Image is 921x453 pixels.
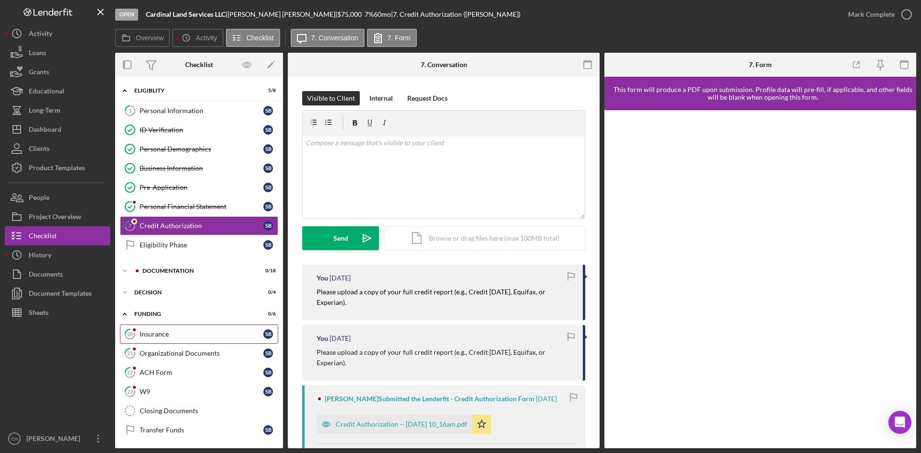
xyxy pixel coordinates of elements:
[325,395,534,403] div: [PERSON_NAME] Submitted the Lenderfit - Credit Authorization Form
[127,369,133,375] tspan: 22
[263,240,273,250] div: S B
[129,107,131,114] tspan: 1
[311,34,358,42] label: 7. Conversation
[11,436,18,441] text: CH
[146,10,225,18] b: Cardinal Land Services LLC
[120,139,278,159] a: Personal DemographicsSB
[263,425,273,435] div: S B
[142,268,252,274] div: Documentation
[146,11,227,18] div: |
[263,106,273,116] div: S B
[337,10,362,18] span: $75,000
[259,88,276,93] div: 5 / 8
[136,34,164,42] label: Overview
[120,120,278,139] a: ID VerificationSB
[391,11,520,18] div: | 7. Credit Authorization ([PERSON_NAME])
[888,411,911,434] div: Open Intercom Messenger
[120,159,278,178] a: Business InformationSB
[140,164,263,172] div: Business Information
[140,126,263,134] div: ID Verification
[336,420,467,428] div: Credit Authorization -- [DATE] 10_16am.pdf
[134,311,252,317] div: Funding
[5,303,110,322] button: Sheets
[307,91,355,105] div: Visible to Client
[317,288,547,306] mark: Please upload a copy of your full credit report (e.g., Credit [DATE], Equifax, or Experian).
[227,11,337,18] div: [PERSON_NAME] [PERSON_NAME] |
[196,34,217,42] label: Activity
[263,387,273,396] div: S B
[115,9,138,21] div: Open
[120,216,278,235] a: 7Credit AuthorizationSB
[369,91,393,105] div: Internal
[302,226,379,250] button: Send
[317,335,328,342] div: You
[317,274,328,282] div: You
[140,407,278,415] div: Closing Documents
[263,368,273,377] div: S B
[140,426,263,434] div: Transfer Funds
[134,290,252,295] div: Decision
[302,91,360,105] button: Visible to Client
[263,348,273,358] div: S B
[330,274,351,282] time: 2025-09-10 17:04
[120,235,278,255] a: Eligibility PhaseSB
[120,101,278,120] a: 1Personal InformationSB
[120,382,278,401] a: 23W9SB
[838,5,916,24] button: Mark Complete
[614,120,908,439] iframe: Lenderfit form
[127,350,133,356] tspan: 21
[263,183,273,192] div: S B
[127,388,133,395] tspan: 23
[317,415,491,434] button: Credit Authorization -- [DATE] 10_16am.pdf
[333,226,348,250] div: Send
[120,420,278,440] a: Transfer FundsSB
[120,197,278,216] a: Personal Financial StatementSB
[263,329,273,339] div: S B
[120,401,278,420] a: Closing Documents
[120,363,278,382] a: 22ACH FormSB
[140,349,263,357] div: Organizational Documents
[140,241,263,249] div: Eligibility Phase
[226,29,280,47] button: Checklist
[259,268,276,274] div: 0 / 18
[120,178,278,197] a: Pre-ApplicationSB
[247,34,274,42] label: Checklist
[5,429,110,448] button: CH[PERSON_NAME]
[140,145,263,153] div: Personal Demographics
[374,11,391,18] div: 60 mo
[185,61,213,69] div: Checklist
[120,344,278,363] a: 21Organizational DocumentsSB
[115,29,170,47] button: Overview
[330,335,351,342] time: 2025-08-14 13:43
